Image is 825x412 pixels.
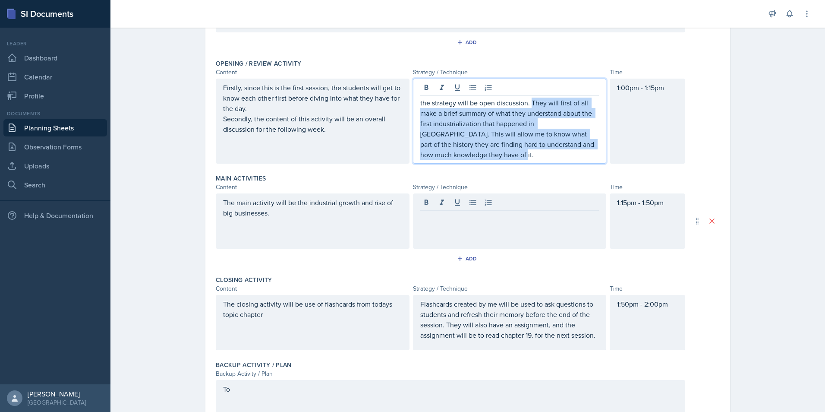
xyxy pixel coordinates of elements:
[223,114,402,134] p: Secondly, the content of this activity will be an overall discussion for the following week.
[223,82,402,114] p: Firstly, since this is the first session, the students will get to know each other first before d...
[413,68,607,77] div: Strategy / Technique
[216,276,272,284] label: Closing Activity
[216,284,409,293] div: Content
[216,183,409,192] div: Content
[216,174,266,183] label: Main Activities
[216,68,409,77] div: Content
[413,284,607,293] div: Strategy / Technique
[610,68,685,77] div: Time
[223,384,678,394] p: To
[413,183,607,192] div: Strategy / Technique
[3,157,107,174] a: Uploads
[3,49,107,67] a: Dashboard
[216,361,292,369] label: Backup Activity / Plan
[3,87,107,105] a: Profile
[216,369,685,378] div: Backup Activity / Plan
[216,59,302,68] label: Opening / Review Activity
[28,390,86,398] div: [PERSON_NAME]
[28,398,86,407] div: [GEOGRAPHIC_DATA]
[223,299,402,320] p: The closing activity will be use of flashcards from todays topic chapter
[3,40,107,48] div: Leader
[610,183,685,192] div: Time
[617,197,678,208] p: 1:15pm - 1:50pm
[223,197,402,218] p: The main activity will be the industrial growth and rise of big businesses.
[3,119,107,136] a: Planning Sheets
[459,39,477,46] div: Add
[3,138,107,155] a: Observation Forms
[3,176,107,193] a: Search
[617,299,678,309] p: 1:50pm - 2:00pm
[454,36,482,49] button: Add
[454,252,482,265] button: Add
[420,98,599,160] p: the strategy will be open discussion. They will first of all make a brief summary of what they un...
[617,82,678,93] p: 1:00pm - 1:15pm
[420,299,599,340] p: Flashcards created by me will be used to ask questions to students and refresh their memory befor...
[3,207,107,224] div: Help & Documentation
[3,68,107,86] a: Calendar
[3,110,107,117] div: Documents
[610,284,685,293] div: Time
[459,255,477,262] div: Add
